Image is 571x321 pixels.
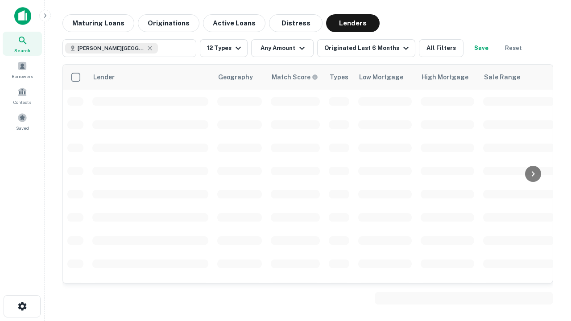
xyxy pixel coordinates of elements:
[324,65,354,90] th: Types
[13,99,31,106] span: Contacts
[526,250,571,292] iframe: Chat Widget
[416,65,479,90] th: High Mortgage
[484,72,520,82] div: Sale Range
[317,39,415,57] button: Originated Last 6 Months
[324,43,411,53] div: Originated Last 6 Months
[419,39,463,57] button: All Filters
[3,32,42,56] a: Search
[467,39,496,57] button: Save your search to get updates of matches that match your search criteria.
[326,14,380,32] button: Lenders
[16,124,29,132] span: Saved
[479,65,559,90] th: Sale Range
[138,14,199,32] button: Originations
[14,7,31,25] img: capitalize-icon.png
[3,58,42,82] a: Borrowers
[359,72,403,82] div: Low Mortgage
[330,72,348,82] div: Types
[499,39,528,57] button: Reset
[62,14,134,32] button: Maturing Loans
[3,109,42,133] a: Saved
[213,65,266,90] th: Geography
[422,72,468,82] div: High Mortgage
[93,72,115,82] div: Lender
[266,65,324,90] th: Capitalize uses an advanced AI algorithm to match your search with the best lender. The match sco...
[354,65,416,90] th: Low Mortgage
[12,73,33,80] span: Borrowers
[269,14,323,32] button: Distress
[88,65,213,90] th: Lender
[272,72,316,82] h6: Match Score
[14,47,30,54] span: Search
[200,39,248,57] button: 12 Types
[203,14,265,32] button: Active Loans
[3,83,42,107] a: Contacts
[218,72,253,82] div: Geography
[78,44,145,52] span: [PERSON_NAME][GEOGRAPHIC_DATA], [GEOGRAPHIC_DATA]
[272,72,318,82] div: Capitalize uses an advanced AI algorithm to match your search with the best lender. The match sco...
[251,39,314,57] button: Any Amount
